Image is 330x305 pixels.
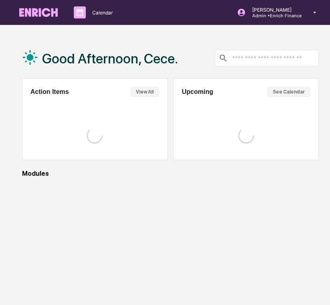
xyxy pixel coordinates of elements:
[19,8,58,17] img: logo
[22,170,319,177] div: Modules
[130,87,159,97] button: View All
[86,10,117,16] p: Calendar
[267,87,310,97] button: See Calendar
[246,13,302,18] p: Admin • Enrich Finance
[30,88,69,96] h2: Action Items
[246,7,302,13] p: [PERSON_NAME]
[42,51,178,67] h1: Good Afternoon, Cece.
[182,88,213,96] h2: Upcoming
